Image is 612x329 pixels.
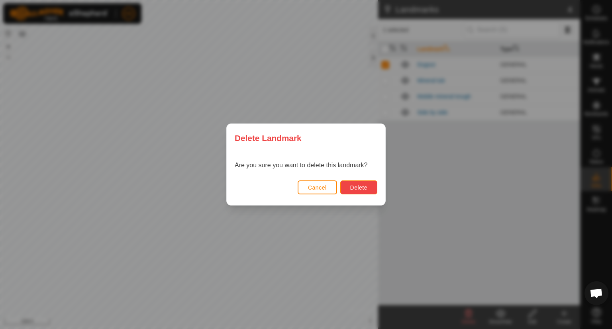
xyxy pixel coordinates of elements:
button: Delete [340,180,377,194]
a: Open chat [585,281,608,305]
span: Delete [350,184,367,191]
button: Cancel [298,180,337,194]
span: Are you sure you want to delete this landmark? [235,162,368,168]
span: Delete Landmark [235,132,302,144]
span: Cancel [308,184,327,191]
